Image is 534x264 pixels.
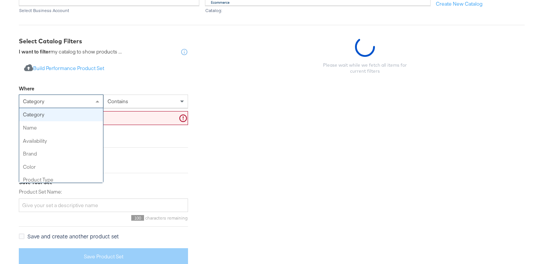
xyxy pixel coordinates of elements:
div: brand [19,147,103,160]
div: Select Business Account [19,8,199,13]
span: 100 [131,215,144,221]
div: Where [19,85,34,92]
input: Give your set a descriptive name [19,198,188,212]
strong: I want to filter [19,48,50,55]
div: characters remaining [19,215,188,221]
div: color [19,160,103,174]
div: category [19,108,103,121]
label: Product Set Name: [19,188,188,195]
div: availability [19,134,103,148]
div: my catalog to show products ... [19,48,122,56]
div: Please wait while we fetch all items for current filters [318,62,412,74]
div: name [19,121,103,134]
div: Save Your Set [19,179,188,186]
span: Save and create another product set [27,232,119,240]
button: Build Performance Product Set [19,62,109,76]
div: Select Catalog Filters [19,37,188,46]
div: product type [19,173,103,186]
span: contains [108,98,128,105]
input: Enter a value for your filter [19,111,188,125]
span: category [23,98,44,105]
div: Catalog: [205,8,431,13]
